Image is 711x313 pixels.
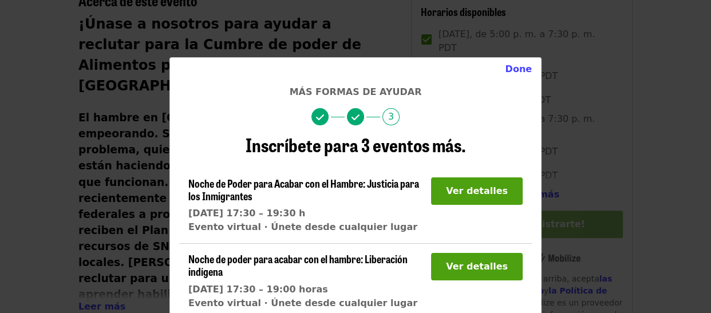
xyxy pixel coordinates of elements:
font: [DATE] 17:30 – 19:00 horas [188,284,328,295]
a: Noche de poder para acabar con el hambre: Liberación indígena[DATE] 17:30 – 19:00 horasEvento vir... [188,253,422,310]
font: Ver detalles [446,185,508,196]
font: Evento virtual · Únete desde cualquier lugar [188,221,417,232]
font: Evento virtual · Únete desde cualquier lugar [188,298,417,308]
font: 3 [388,111,394,122]
font: [DATE] 17:30 – 19:30 h [188,208,305,219]
font: Más formas de ayudar [290,86,422,97]
font: Noche de poder para acabar con el hambre: Liberación indígena [188,251,408,279]
i: icono de verificación [316,112,324,123]
button: Ver detalles [431,177,523,205]
font: Ver detalles [446,261,508,272]
font: Noche de Poder para Acabar con el Hambre: Justicia para los Inmigrantes [188,176,419,203]
a: Ver detalles [431,185,523,196]
button: Ver detalles [431,253,523,280]
i: check icon [351,112,360,123]
a: Noche de Poder para Acabar con el Hambre: Justicia para los Inmigrantes[DATE] 17:30 – 19:30 hEven... [188,177,422,234]
button: Cerca [496,58,541,81]
a: Ver detalles [431,261,523,272]
font: Inscríbete para 3 eventos más. [246,131,466,158]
